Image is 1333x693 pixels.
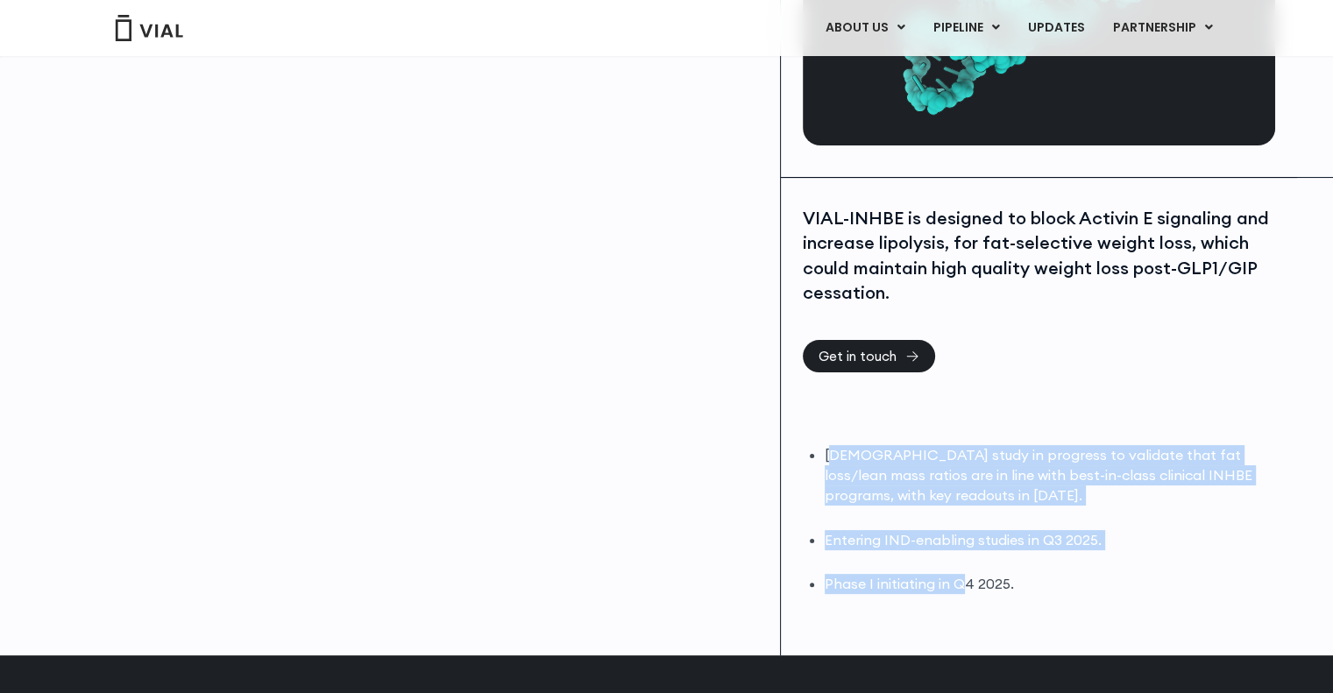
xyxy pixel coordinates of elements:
[1013,13,1097,43] a: UPDATES
[825,574,1271,594] li: Phase I initiating in Q4 2025.
[811,13,918,43] a: ABOUT USMenu Toggle
[825,445,1271,506] li: [DEMOGRAPHIC_DATA] study in progress to validate that fat loss/lean mass ratios are in line with ...
[114,15,184,41] img: Vial Logo
[825,530,1271,550] li: Entering IND-enabling studies in Q3 2025.
[918,13,1012,43] a: PIPELINEMenu Toggle
[819,350,897,363] span: Get in touch
[803,206,1271,306] div: VIAL-INHBE is designed to block Activin E signaling and increase lipolysis, for fat-selective wei...
[1098,13,1226,43] a: PARTNERSHIPMenu Toggle
[803,340,935,372] a: Get in touch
